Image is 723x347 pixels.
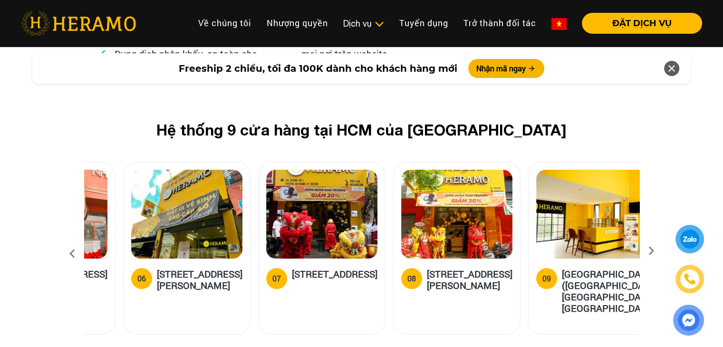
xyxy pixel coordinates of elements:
button: ĐẶT DỊCH VỤ [582,13,702,34]
h5: [GEOGRAPHIC_DATA] ([GEOGRAPHIC_DATA]), [GEOGRAPHIC_DATA], [GEOGRAPHIC_DATA] [562,268,663,314]
div: 06 [137,273,146,284]
img: phone-icon [684,273,695,285]
div: 09 [542,273,551,284]
img: subToggleIcon [374,19,384,29]
img: heramo-314-le-van-viet-phuong-tang-nhon-phu-b-quan-9 [131,170,242,259]
a: Trở thành đối tác [456,13,544,33]
div: 08 [407,273,416,284]
a: phone-icon [677,266,703,292]
h5: [STREET_ADDRESS] [292,268,377,287]
div: Dịch vụ [343,17,384,30]
h5: [STREET_ADDRESS][PERSON_NAME] [427,268,512,291]
a: Về chúng tôi [191,13,259,33]
img: heramo-15a-duong-so-2-phuong-an-khanh-thu-duc [266,170,377,259]
button: Nhận mã ngay [468,59,544,78]
a: Nhượng quyền [259,13,336,33]
a: ĐẶT DỊCH VỤ [574,19,702,28]
img: heramo-398-duong-hoang-dieu-phuong-2-quan-4 [401,170,512,259]
a: Tuyển dụng [392,13,456,33]
div: 07 [272,273,281,284]
img: vn-flag.png [551,18,567,30]
h5: [STREET_ADDRESS][PERSON_NAME] [157,268,242,291]
img: heramo-parc-villa-dai-phuoc-island-dong-nai [536,170,647,259]
span: Freeship 2 chiều, tối đa 100K dành cho khách hàng mới [178,61,457,76]
h2: Hệ thống 9 cửa hàng tại HCM của [GEOGRAPHIC_DATA] [99,121,624,139]
img: heramo-logo.png [21,11,136,36]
